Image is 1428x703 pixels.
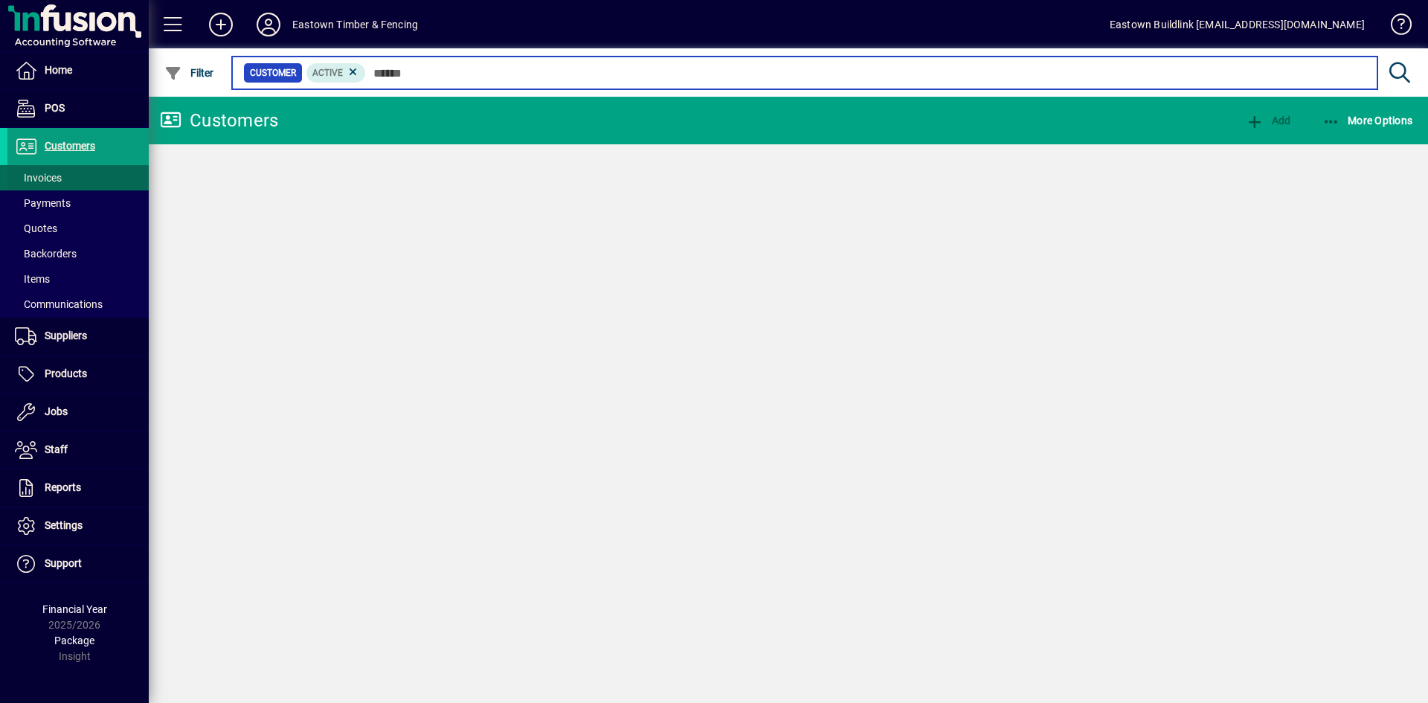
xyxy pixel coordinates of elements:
[292,13,418,36] div: Eastown Timber & Fencing
[7,90,149,127] a: POS
[1322,115,1413,126] span: More Options
[45,519,83,531] span: Settings
[45,405,68,417] span: Jobs
[7,469,149,507] a: Reports
[312,68,343,78] span: Active
[45,481,81,493] span: Reports
[42,603,107,615] span: Financial Year
[161,60,218,86] button: Filter
[7,292,149,317] a: Communications
[15,273,50,285] span: Items
[7,165,149,190] a: Invoices
[1242,107,1294,134] button: Add
[7,356,149,393] a: Products
[15,222,57,234] span: Quotes
[15,172,62,184] span: Invoices
[7,545,149,582] a: Support
[306,63,366,83] mat-chip: Activation Status: Active
[245,11,292,38] button: Profile
[7,216,149,241] a: Quotes
[250,65,296,80] span: Customer
[15,197,71,209] span: Payments
[1110,13,1365,36] div: Eastown Buildlink [EMAIL_ADDRESS][DOMAIN_NAME]
[7,394,149,431] a: Jobs
[15,248,77,260] span: Backorders
[1246,115,1290,126] span: Add
[45,140,95,152] span: Customers
[1380,3,1409,51] a: Knowledge Base
[7,241,149,266] a: Backorders
[45,102,65,114] span: POS
[7,507,149,545] a: Settings
[1319,107,1417,134] button: More Options
[164,67,214,79] span: Filter
[7,318,149,355] a: Suppliers
[7,190,149,216] a: Payments
[45,367,87,379] span: Products
[197,11,245,38] button: Add
[45,64,72,76] span: Home
[45,330,87,341] span: Suppliers
[15,298,103,310] span: Communications
[45,443,68,455] span: Staff
[7,431,149,469] a: Staff
[160,109,278,132] div: Customers
[45,557,82,569] span: Support
[7,52,149,89] a: Home
[7,266,149,292] a: Items
[54,635,94,646] span: Package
